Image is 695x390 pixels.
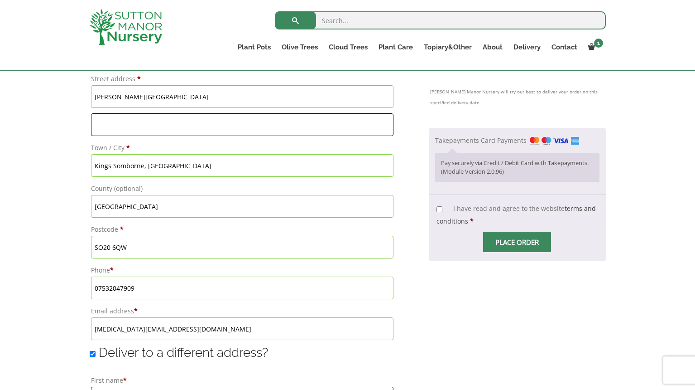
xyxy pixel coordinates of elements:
[435,136,579,145] label: Takepayments Card Payments
[91,264,394,277] label: Phone
[91,141,394,154] label: Town / City
[232,41,276,54] a: Plant Pots
[99,345,268,360] span: Deliver to a different address?
[436,206,442,212] input: I have read and agree to the websiteterms and conditions *
[546,41,583,54] a: Contact
[373,41,418,54] a: Plant Care
[91,305,394,317] label: Email address
[275,11,606,29] input: Search...
[91,113,394,136] input: Apartment, suite, unit, etc. (optional)
[90,351,96,357] input: Deliver to a different address?
[470,217,474,225] abbr: required
[441,159,593,176] p: Pay securely via Credit / Debit Card with Takepayments. (Module Version 2.0.96)
[91,85,394,108] input: House number and street name
[276,41,323,54] a: Olive Trees
[91,182,394,195] label: County
[90,9,162,45] img: logo
[418,41,477,54] a: Topiary&Other
[583,41,606,54] a: 1
[114,184,143,193] span: (optional)
[594,39,603,48] span: 1
[91,73,394,85] label: Street address
[508,41,546,54] a: Delivery
[323,41,373,54] a: Cloud Trees
[91,374,394,387] label: First name
[91,223,394,236] label: Postcode
[483,232,551,252] input: Place order
[430,86,604,108] small: [PERSON_NAME] Manor Nursery will try our best to deliver your order on this specified delivery date.
[477,41,508,54] a: About
[530,137,579,145] img: Takepayments Card Payments
[436,204,596,225] span: I have read and agree to the website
